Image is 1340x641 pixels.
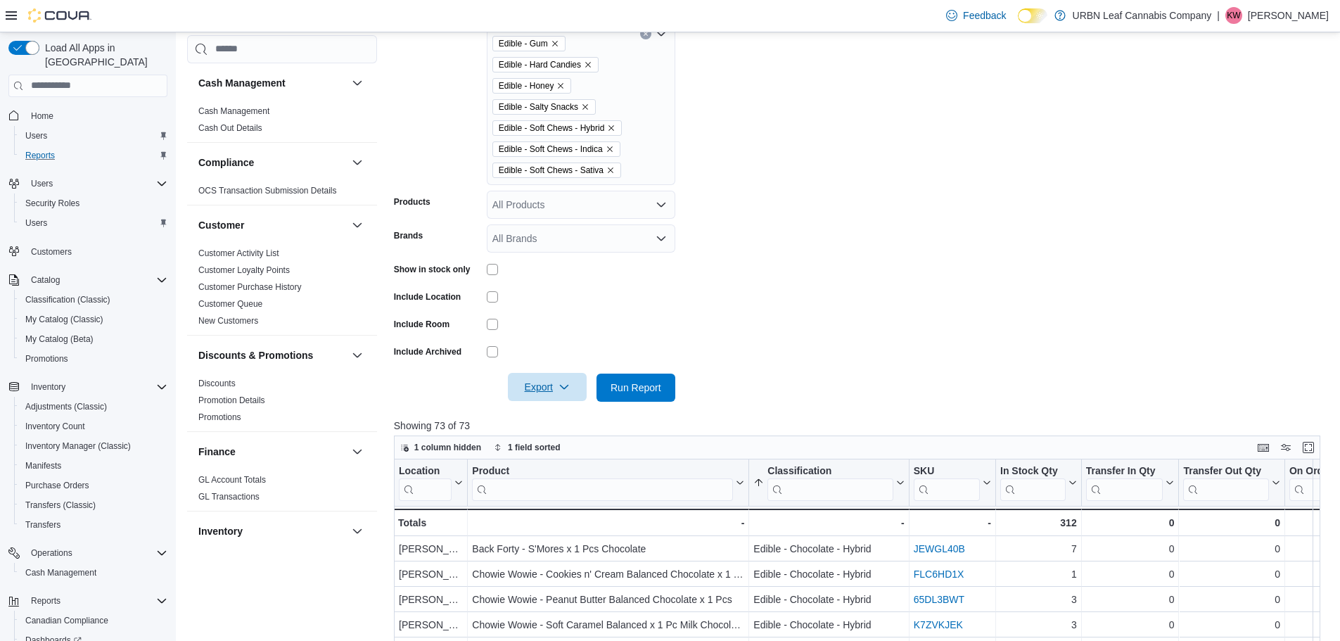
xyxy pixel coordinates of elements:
button: Home [3,106,173,126]
span: Operations [31,547,72,559]
div: In Stock Qty [1000,464,1066,500]
span: Users [25,217,47,229]
a: Cash Management [198,106,269,116]
span: Home [25,107,167,125]
span: Edible - Soft Chews - Indica [492,141,620,157]
span: Customer Loyalty Points [198,265,290,276]
span: Edible - Soft Chews - Indica [499,142,603,156]
div: Location [399,464,452,478]
button: Catalog [3,270,173,290]
button: Users [3,174,173,193]
button: Compliance [198,156,346,170]
div: Product [472,464,733,500]
button: Customer [349,217,366,234]
div: 0 [1183,514,1280,531]
span: Transfers (Classic) [20,497,167,514]
div: Cash Management [187,103,377,142]
span: Edible - Soft Chews - Sativa [499,163,604,177]
button: Purchase Orders [14,476,173,495]
button: Promotions [14,349,173,369]
div: [PERSON_NAME] [399,566,463,583]
span: Inventory Manager (Classic) [20,438,167,455]
a: K7ZVKJEK [914,619,963,630]
a: Promotions [20,350,74,367]
a: Feedback [940,1,1012,30]
button: Enter fullscreen [1300,439,1317,456]
button: Security Roles [14,193,173,213]
span: Edible - Soft Chews - Sativa [492,163,621,178]
span: Users [20,127,167,144]
div: 0 [1085,540,1174,557]
div: Customer [187,245,377,335]
button: Users [14,213,173,233]
button: Clear input [640,28,651,39]
div: 3 [1000,591,1077,608]
button: Canadian Compliance [14,611,173,630]
span: Edible - Honey [499,79,554,93]
div: Location [399,464,452,500]
div: Compliance [187,182,377,205]
span: Users [25,130,47,141]
span: Manifests [25,460,61,471]
span: Inventory [25,379,167,395]
span: Transfers (Classic) [25,500,96,511]
a: Users [20,127,53,144]
span: Users [31,178,53,189]
a: Home [25,108,59,125]
button: Discounts & Promotions [349,347,366,364]
span: Promotions [25,353,68,364]
span: New Customers [198,315,258,326]
button: Location [399,464,463,500]
div: Classification [767,464,893,500]
button: Keyboard shortcuts [1255,439,1272,456]
div: Edible - Chocolate - Hybrid [753,540,904,557]
span: Cash Management [20,564,167,581]
span: Purchase Orders [25,480,89,491]
span: Edible - Gum [499,37,548,51]
span: 1 field sorted [508,442,561,453]
a: Customer Loyalty Points [198,265,290,275]
span: Promotions [20,350,167,367]
div: 0 [1085,616,1174,633]
p: | [1217,7,1220,24]
button: Reports [3,591,173,611]
span: Security Roles [25,198,79,209]
button: Open list of options [656,199,667,210]
button: Compliance [349,154,366,171]
button: SKU [914,464,991,500]
button: 1 field sorted [488,439,566,456]
label: Include Room [394,319,449,330]
img: Cova [28,8,91,23]
button: Manifests [14,456,173,476]
div: - [472,514,744,531]
button: Remove Edible - Salty Snacks from selection in this group [581,103,589,111]
span: Edible - Soft Chews - Hybrid [492,120,623,136]
a: Discounts [198,379,236,388]
input: Dark Mode [1018,8,1047,23]
button: Remove Edible - Soft Chews - Indica from selection in this group [606,145,614,153]
div: 312 [1000,514,1077,531]
label: Include Location [394,291,461,303]
button: Cash Management [349,75,366,91]
span: Customer Queue [198,298,262,310]
span: Inventory Manager (Classic) [25,440,131,452]
div: Transfer In Qty [1085,464,1163,478]
button: Catalog [25,272,65,288]
span: Canadian Compliance [20,612,167,629]
button: Reports [25,592,66,609]
a: Promotion Details [198,395,265,405]
span: Customers [25,243,167,260]
button: My Catalog (Beta) [14,329,173,349]
button: Users [25,175,58,192]
a: GL Account Totals [198,475,266,485]
span: My Catalog (Classic) [25,314,103,325]
span: Inventory Count [25,421,85,432]
div: Transfer Out Qty [1183,464,1268,500]
button: Open list of options [656,233,667,244]
span: My Catalog (Beta) [25,334,94,345]
span: Canadian Compliance [25,615,108,626]
div: Edible - Chocolate - Hybrid [753,591,904,608]
a: Inventory Manager (Classic) [20,438,136,455]
h3: Discounts & Promotions [198,348,313,362]
span: Edible - Gum [492,36,566,51]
